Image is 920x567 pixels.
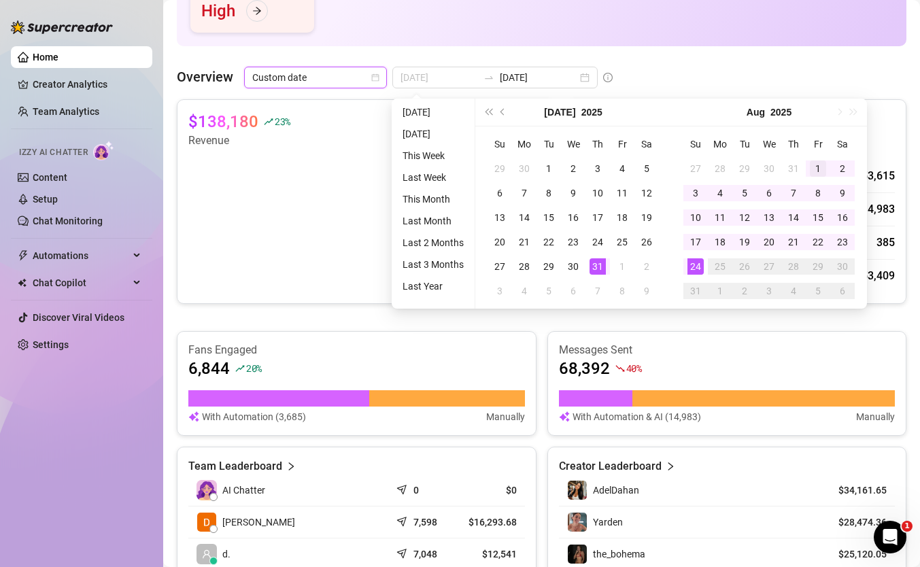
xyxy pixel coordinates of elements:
div: 22 [541,234,557,250]
td: 2025-08-15 [806,205,830,230]
div: 3 [687,185,704,201]
div: 28 [712,160,728,177]
div: 385 [876,235,895,251]
article: Fans Engaged [188,343,525,358]
div: 9 [565,185,581,201]
span: Izzy AI Chatter [19,146,88,159]
li: [DATE] [397,126,469,142]
div: 2 [638,258,655,275]
span: rise [264,117,273,126]
div: 9 [638,283,655,299]
article: With Automation (3,685) [202,409,306,424]
div: 17 [590,209,606,226]
td: 2025-06-29 [488,156,512,181]
th: Fr [806,132,830,156]
article: 7,598 [413,515,437,529]
td: 2025-08-07 [781,181,806,205]
td: 2025-07-09 [561,181,585,205]
td: 2025-07-26 [634,230,659,254]
article: Revenue [188,133,290,149]
img: Chat Copilot [18,278,27,288]
td: 2025-07-14 [512,205,536,230]
span: swap-right [483,72,494,83]
div: 21 [516,234,532,250]
div: 14 [516,209,532,226]
td: 2025-08-08 [610,279,634,303]
span: arrow-right [252,6,262,16]
td: 2025-09-04 [781,279,806,303]
div: 2 [565,160,581,177]
img: Yarden [568,513,587,532]
div: 6 [565,283,581,299]
th: Sa [634,132,659,156]
article: 6,844 [188,358,230,379]
div: 13 [492,209,508,226]
div: 25 [712,258,728,275]
img: logo-BBDzfeDw.svg [11,20,113,34]
article: Manually [486,409,525,424]
td: 2025-07-01 [536,156,561,181]
article: 7,048 [413,547,437,561]
a: Content [33,172,67,183]
div: 31 [785,160,802,177]
div: 15 [810,209,826,226]
td: 2025-08-11 [708,205,732,230]
span: [PERSON_NAME] [222,515,295,530]
div: 23 [565,234,581,250]
a: Chat Monitoring [33,216,103,226]
button: Choose a year [770,99,791,126]
div: 12 [736,209,753,226]
img: the_bohema [568,545,587,564]
span: to [483,72,494,83]
td: 2025-07-04 [610,156,634,181]
span: 1 [902,521,913,532]
span: Yarden [593,517,623,528]
div: 30 [834,258,851,275]
th: Mo [512,132,536,156]
a: Creator Analytics [33,73,141,95]
span: AdelDahan [593,485,639,496]
img: svg%3e [559,409,570,424]
div: 26 [736,258,753,275]
button: Choose a month [544,99,575,126]
td: 2025-08-27 [757,254,781,279]
td: 2025-07-02 [561,156,585,181]
span: Automations [33,245,129,267]
div: 8 [614,283,630,299]
th: We [561,132,585,156]
div: 29 [492,160,508,177]
td: 2025-08-23 [830,230,855,254]
td: 2025-07-27 [488,254,512,279]
td: 2025-07-31 [781,156,806,181]
div: 23 [834,234,851,250]
span: user [202,549,211,559]
div: 31 [590,258,606,275]
td: 2025-08-08 [806,181,830,205]
div: 53,409 [862,268,895,284]
th: Th [781,132,806,156]
article: $28,474.36 [825,515,887,529]
td: 2025-08-04 [512,279,536,303]
span: calendar [371,73,379,82]
div: 1 [541,160,557,177]
div: 15 [541,209,557,226]
span: right [286,458,296,475]
div: 30 [565,258,581,275]
span: d. [222,547,231,562]
td: 2025-08-01 [806,156,830,181]
td: 2025-08-05 [732,181,757,205]
span: info-circle [603,73,613,82]
th: Tu [536,132,561,156]
div: 1 [810,160,826,177]
div: 17 [687,234,704,250]
div: 11 [614,185,630,201]
td: 2025-08-12 [732,205,757,230]
td: 2025-07-17 [585,205,610,230]
div: 5 [736,185,753,201]
span: thunderbolt [18,250,29,261]
td: 2025-08-02 [634,254,659,279]
div: 11 [712,209,728,226]
td: 2025-08-31 [683,279,708,303]
span: 20 % [246,362,262,375]
td: 2025-07-03 [585,156,610,181]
